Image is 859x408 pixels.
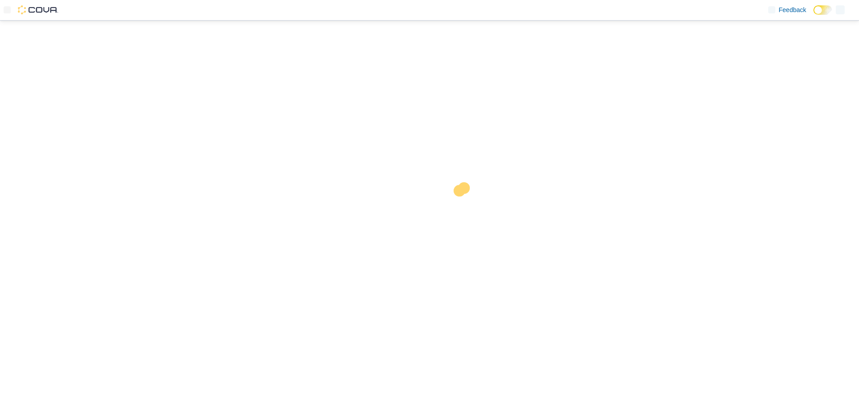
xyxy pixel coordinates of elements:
img: cova-loader [429,176,497,243]
a: Feedback [765,1,810,19]
span: Feedback [779,5,806,14]
img: Cova [18,5,58,14]
input: Dark Mode [813,5,832,15]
